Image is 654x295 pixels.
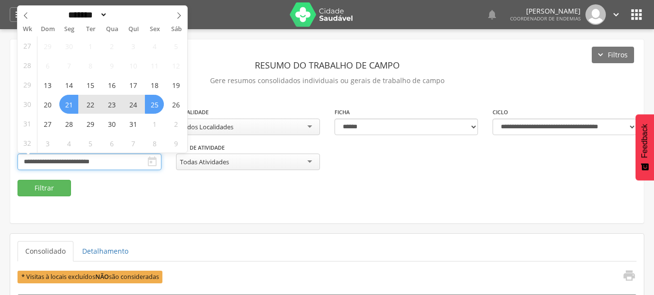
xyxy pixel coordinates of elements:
span: Qui [123,26,144,33]
span: 31 [23,114,31,133]
a:  [486,4,498,25]
span: Junho 30, 2025 [59,36,78,55]
span: Julho 31, 2025 [124,114,142,133]
label: Localidade [176,108,209,116]
span: Qua [101,26,123,33]
span: Julho 10, 2025 [124,56,142,75]
span: Coordenador de Endemias [510,15,581,22]
span: Sex [144,26,166,33]
span: Julho 30, 2025 [102,114,121,133]
a:  [10,7,30,22]
header: Resumo do Trabalho de Campo [18,56,636,74]
p: Gere resumos consolidados individuais ou gerais de trabalho de campo [18,74,636,87]
span: Julho 29, 2025 [81,114,100,133]
label: Tipo de Atividade [176,144,225,152]
span: Dom [37,26,58,33]
span: Julho 17, 2025 [124,75,142,94]
span: Agosto 2, 2025 [166,114,185,133]
span: Julho 26, 2025 [166,95,185,114]
span: Agosto 9, 2025 [166,134,185,153]
span: Julho 18, 2025 [145,75,164,94]
select: Month [65,10,108,20]
span: Julho 8, 2025 [81,56,100,75]
i:  [611,9,621,20]
span: Julho 9, 2025 [102,56,121,75]
span: 32 [23,134,31,153]
span: 28 [23,56,31,75]
span: Julho 15, 2025 [81,75,100,94]
span: 27 [23,36,31,55]
span: Julho 12, 2025 [166,56,185,75]
span: Wk [18,22,37,36]
i:  [629,7,644,22]
span: Julho 16, 2025 [102,75,121,94]
label: Ficha [335,108,350,116]
span: Junho 29, 2025 [38,36,57,55]
div: Todas Atividades [180,157,229,166]
span: Agosto 3, 2025 [38,134,57,153]
a: Consolidado [18,241,73,261]
i:  [622,269,636,282]
span: Julho 6, 2025 [38,56,57,75]
span: Julho 20, 2025 [38,95,57,114]
b: NÃO [95,273,109,281]
label: Ciclo [493,108,508,116]
button: Filtros [592,47,634,63]
a: Detalhamento [74,241,136,261]
span: Julho 5, 2025 [166,36,185,55]
span: Agosto 6, 2025 [102,134,121,153]
span: Julho 22, 2025 [81,95,100,114]
a:  [611,4,621,25]
input: Year [107,10,140,20]
span: Julho 7, 2025 [59,56,78,75]
span: Feedback [640,124,649,158]
i:  [486,9,498,20]
span: Julho 21, 2025 [59,95,78,114]
span: Julho 23, 2025 [102,95,121,114]
span: Julho 27, 2025 [38,114,57,133]
span: Agosto 5, 2025 [81,134,100,153]
a:  [617,269,636,285]
span: Julho 2, 2025 [102,36,121,55]
span: Julho 28, 2025 [59,114,78,133]
span: 29 [23,75,31,94]
button: Feedback - Mostrar pesquisa [636,114,654,180]
p: [PERSON_NAME] [510,8,581,15]
span: Agosto 7, 2025 [124,134,142,153]
span: Agosto 4, 2025 [59,134,78,153]
button: Filtrar [18,180,71,196]
span: Julho 4, 2025 [145,36,164,55]
span: Sáb [166,26,187,33]
span: Ter [80,26,101,33]
span: Seg [58,26,80,33]
span: Julho 24, 2025 [124,95,142,114]
span: Julho 3, 2025 [124,36,142,55]
span: Julho 13, 2025 [38,75,57,94]
span: Julho 14, 2025 [59,75,78,94]
span: Agosto 1, 2025 [145,114,164,133]
div: Todos Localidades [180,122,233,131]
span: Julho 19, 2025 [166,75,185,94]
i:  [14,9,26,20]
span: Julho 11, 2025 [145,56,164,75]
span: * Visitas à locais excluídos são consideradas [18,271,162,283]
span: Julho 25, 2025 [145,95,164,114]
i:  [146,156,158,168]
span: 30 [23,95,31,114]
span: Julho 1, 2025 [81,36,100,55]
span: Agosto 8, 2025 [145,134,164,153]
